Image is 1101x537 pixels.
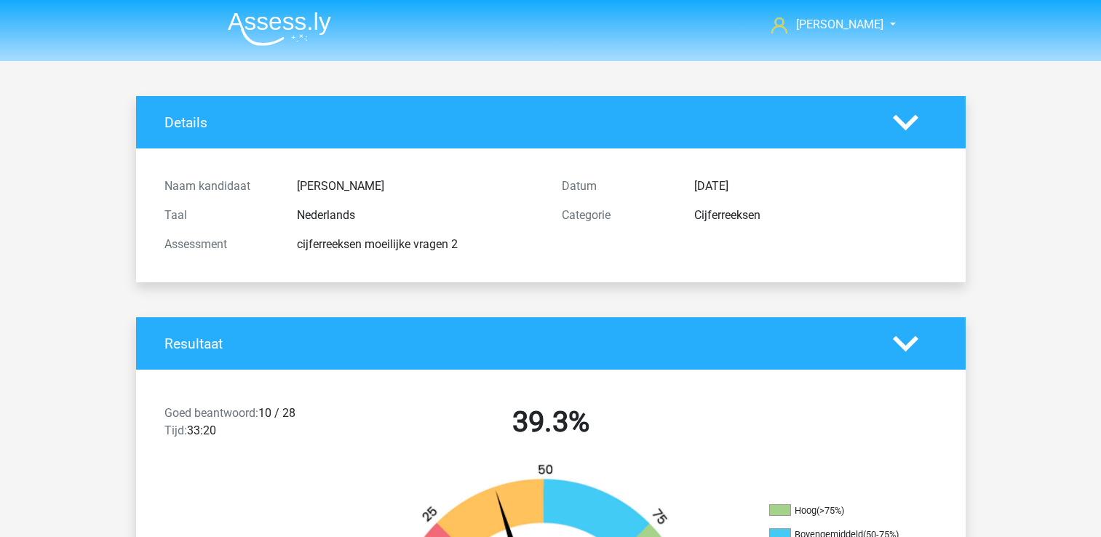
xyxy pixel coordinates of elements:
div: Taal [154,207,286,224]
li: Hoog [769,504,915,517]
span: [PERSON_NAME] [796,17,883,31]
div: Nederlands [286,207,551,224]
div: Categorie [551,207,683,224]
h4: Details [164,114,871,131]
div: 10 / 28 33:20 [154,405,352,445]
div: Datum [551,178,683,195]
div: [DATE] [683,178,948,195]
div: Naam kandidaat [154,178,286,195]
img: Assessly [228,12,331,46]
div: [PERSON_NAME] [286,178,551,195]
a: [PERSON_NAME] [766,16,885,33]
h4: Resultaat [164,335,871,352]
div: Cijferreeksen [683,207,948,224]
div: Assessment [154,236,286,253]
div: cijferreeksen moeilijke vragen 2 [286,236,551,253]
div: (>75%) [816,505,844,516]
h2: 39.3% [363,405,739,439]
span: Tijd: [164,423,187,437]
span: Goed beantwoord: [164,406,258,420]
